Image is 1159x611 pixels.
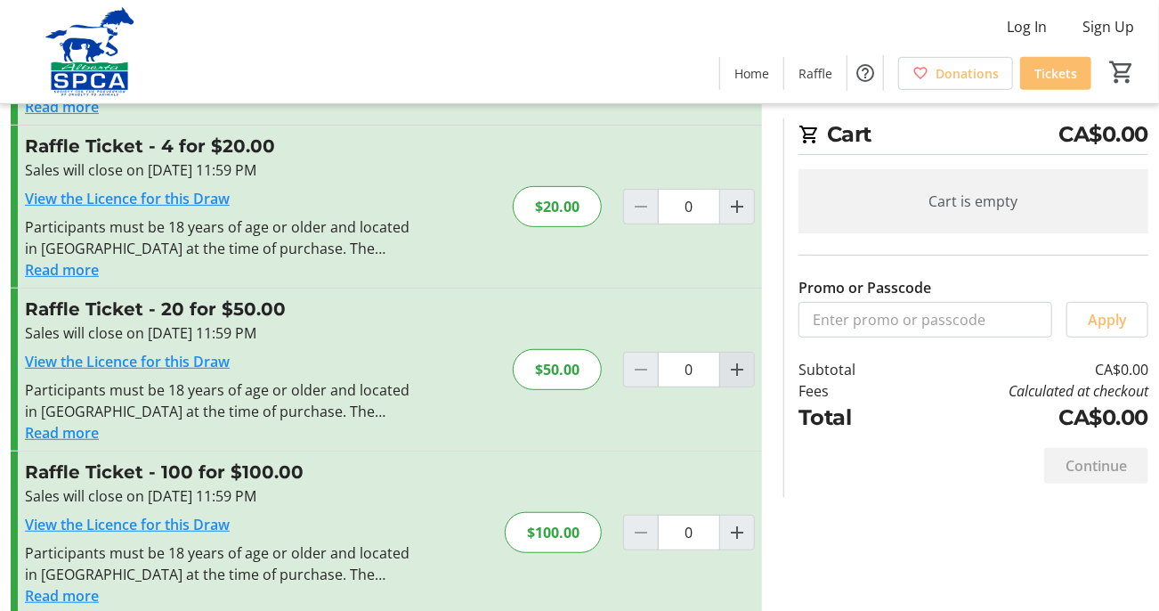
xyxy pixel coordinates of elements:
[25,459,414,485] h3: Raffle Ticket - 100 for $100.00
[734,64,769,83] span: Home
[25,422,99,444] button: Read more
[25,259,99,281] button: Read more
[25,542,414,585] div: Participants must be 18 years of age or older and located in [GEOGRAPHIC_DATA] at the time of pur...
[25,133,414,159] h3: Raffle Ticket - 4 for $20.00
[1020,57,1091,90] a: Tickets
[11,7,169,96] img: Alberta SPCA's Logo
[25,189,230,208] a: View the Licence for this Draw
[720,190,754,224] button: Increment by one
[847,55,883,91] button: Help
[25,379,414,422] div: Participants must be 18 years of age or older and located in [GEOGRAPHIC_DATA] at the time of pur...
[1082,16,1134,37] span: Sign Up
[798,359,900,380] td: Subtotal
[784,57,847,90] a: Raffle
[658,189,720,224] input: Raffle Ticket Quantity
[25,96,99,118] button: Read more
[1007,16,1047,37] span: Log In
[1068,12,1148,41] button: Sign Up
[900,359,1148,380] td: CA$0.00
[1034,64,1077,83] span: Tickets
[798,118,1148,155] h2: Cart
[720,516,754,550] button: Increment by one
[513,349,602,390] div: $50.00
[25,159,414,181] div: Sales will close on [DATE] 11:59 PM
[25,585,99,607] button: Read more
[25,296,414,322] h3: Raffle Ticket - 20 for $50.00
[513,186,602,227] div: $20.00
[898,57,1013,90] a: Donations
[798,402,900,434] td: Total
[505,512,602,553] div: $100.00
[720,353,754,387] button: Increment by one
[25,352,230,371] a: View the Licence for this Draw
[900,380,1148,402] td: Calculated at checkout
[993,12,1061,41] button: Log In
[798,169,1148,233] div: Cart is empty
[25,216,414,259] div: Participants must be 18 years of age or older and located in [GEOGRAPHIC_DATA] at the time of pur...
[798,64,832,83] span: Raffle
[1088,309,1127,330] span: Apply
[798,302,1052,338] input: Enter promo or passcode
[25,515,230,534] a: View the Licence for this Draw
[25,322,414,344] div: Sales will close on [DATE] 11:59 PM
[936,64,999,83] span: Donations
[658,515,720,550] input: Raffle Ticket Quantity
[25,485,414,507] div: Sales will close on [DATE] 11:59 PM
[900,402,1148,434] td: CA$0.00
[1066,302,1148,338] button: Apply
[798,277,931,298] label: Promo or Passcode
[798,380,900,402] td: Fees
[1059,118,1149,151] span: CA$0.00
[720,57,783,90] a: Home
[658,352,720,387] input: Raffle Ticket Quantity
[1106,56,1138,88] button: Cart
